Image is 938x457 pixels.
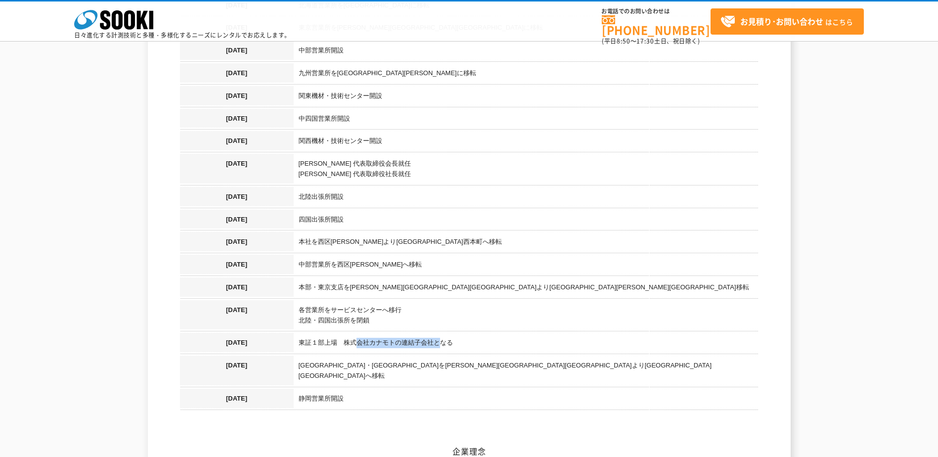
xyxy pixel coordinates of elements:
[294,277,759,300] td: 本部・東京支店を[PERSON_NAME][GEOGRAPHIC_DATA][GEOGRAPHIC_DATA]より[GEOGRAPHIC_DATA][PERSON_NAME][GEOGRAPHI...
[720,14,853,29] span: はこちら
[636,37,654,46] span: 17:30
[180,300,294,333] th: [DATE]
[180,63,294,86] th: [DATE]
[711,8,864,35] a: お見積り･お問い合わせはこちら
[294,41,759,63] td: 中部営業所開設
[294,63,759,86] td: 九州営業所を[GEOGRAPHIC_DATA][PERSON_NAME]に移転
[602,8,711,14] span: お電話でのお問い合わせは
[294,187,759,210] td: 北陸出張所開設
[294,232,759,255] td: 本社を西区[PERSON_NAME]より[GEOGRAPHIC_DATA]西本町へ移転
[294,131,759,154] td: 関西機材・技術センター開設
[617,37,630,46] span: 8:50
[180,41,294,63] th: [DATE]
[602,37,700,46] span: (平日 ～ 土日、祝日除く)
[180,154,294,187] th: [DATE]
[180,86,294,109] th: [DATE]
[294,333,759,356] td: 東証１部上場 株式会社カナモトの連結子会社となる
[180,255,294,277] th: [DATE]
[294,109,759,132] td: 中四国営業所開設
[294,300,759,333] td: 各営業所をサービスセンターへ移行 北陸・四国出張所を閉鎖
[602,15,711,36] a: [PHONE_NUMBER]
[180,187,294,210] th: [DATE]
[180,232,294,255] th: [DATE]
[740,15,823,27] strong: お見積り･お問い合わせ
[180,210,294,232] th: [DATE]
[294,210,759,232] td: 四国出張所開設
[180,277,294,300] th: [DATE]
[180,131,294,154] th: [DATE]
[180,109,294,132] th: [DATE]
[180,333,294,356] th: [DATE]
[180,389,294,411] th: [DATE]
[294,86,759,109] td: 関東機材・技術センター開設
[74,32,291,38] p: 日々進化する計測技術と多種・多様化するニーズにレンタルでお応えします。
[294,154,759,187] td: [PERSON_NAME] 代表取締役会長就任 [PERSON_NAME] 代表取締役社長就任
[294,255,759,277] td: 中部営業所を西区[PERSON_NAME]へ移転
[180,347,759,457] h2: 企業理念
